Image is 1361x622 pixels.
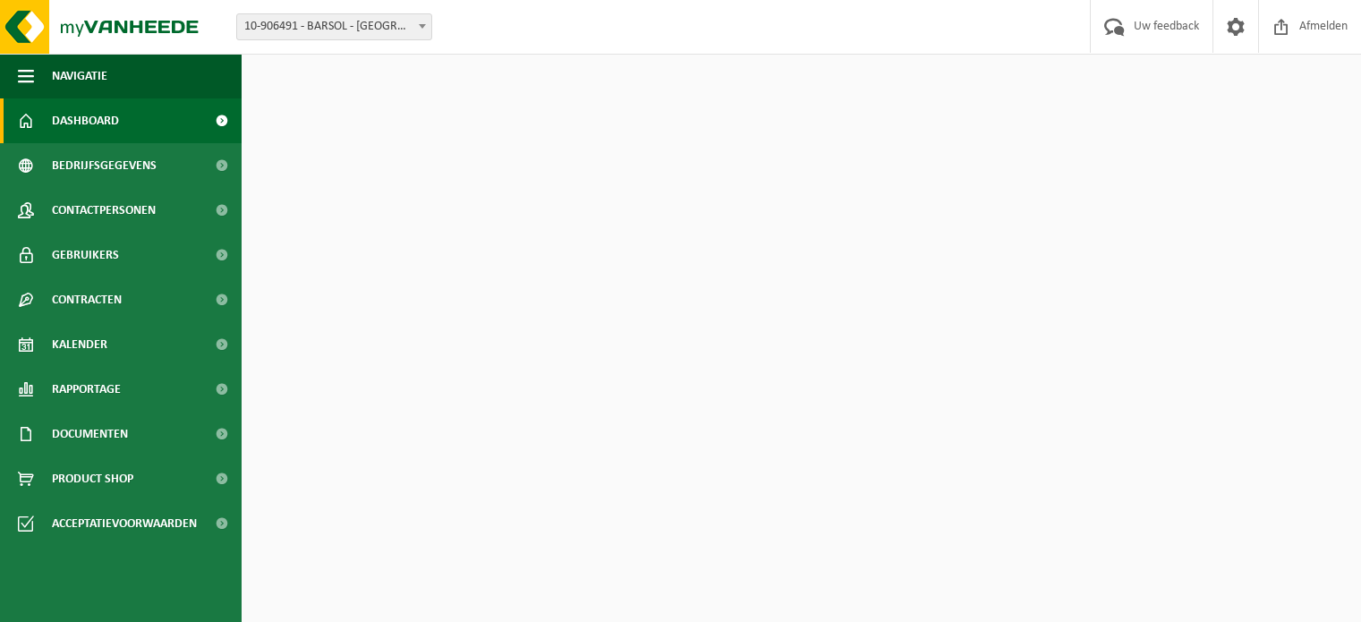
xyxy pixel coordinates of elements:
span: Kalender [52,322,107,367]
span: 10-906491 - BARSOL - KORTRIJK [236,13,432,40]
span: Acceptatievoorwaarden [52,501,197,546]
span: Dashboard [52,98,119,143]
span: Contactpersonen [52,188,156,233]
span: Rapportage [52,367,121,412]
span: Bedrijfsgegevens [52,143,157,188]
span: Product Shop [52,456,133,501]
span: Navigatie [52,54,107,98]
span: Documenten [52,412,128,456]
span: Gebruikers [52,233,119,277]
span: Contracten [52,277,122,322]
span: 10-906491 - BARSOL - KORTRIJK [237,14,431,39]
